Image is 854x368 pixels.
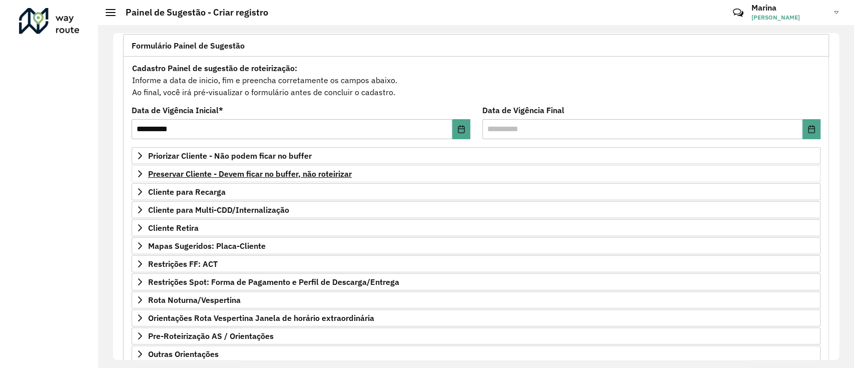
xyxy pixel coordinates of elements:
[148,260,218,268] span: Restrições FF: ACT
[148,332,274,340] span: Pre-Roteirização AS / Orientações
[132,62,820,99] div: Informe a data de inicio, fim e preencha corretamente os campos abaixo. Ao final, você irá pré-vi...
[148,314,374,322] span: Orientações Rota Vespertina Janela de horário extraordinária
[751,3,826,13] h3: Marina
[132,183,820,200] a: Cliente para Recarga
[132,104,223,116] label: Data de Vigência Inicial
[751,13,826,22] span: [PERSON_NAME]
[482,104,564,116] label: Data de Vigência Final
[132,309,820,326] a: Orientações Rota Vespertina Janela de horário extraordinária
[148,170,352,178] span: Preservar Cliente - Devem ficar no buffer, não roteirizar
[148,152,312,160] span: Priorizar Cliente - Não podem ficar no buffer
[132,165,820,182] a: Preservar Cliente - Devem ficar no buffer, não roteirizar
[132,255,820,272] a: Restrições FF: ACT
[452,119,470,139] button: Choose Date
[132,147,820,164] a: Priorizar Cliente - Não podem ficar no buffer
[148,242,266,250] span: Mapas Sugeridos: Placa-Cliente
[148,206,289,214] span: Cliente para Multi-CDD/Internalização
[132,345,820,362] a: Outras Orientações
[148,188,226,196] span: Cliente para Recarga
[148,278,399,286] span: Restrições Spot: Forma de Pagamento e Perfil de Descarga/Entrega
[148,296,241,304] span: Rota Noturna/Vespertina
[802,119,820,139] button: Choose Date
[132,42,245,50] span: Formulário Painel de Sugestão
[132,327,820,344] a: Pre-Roteirização AS / Orientações
[727,2,749,24] a: Contato Rápido
[132,237,820,254] a: Mapas Sugeridos: Placa-Cliente
[132,291,820,308] a: Rota Noturna/Vespertina
[132,201,820,218] a: Cliente para Multi-CDD/Internalização
[132,273,820,290] a: Restrições Spot: Forma de Pagamento e Perfil de Descarga/Entrega
[148,224,199,232] span: Cliente Retira
[132,63,297,73] strong: Cadastro Painel de sugestão de roteirização:
[148,350,219,358] span: Outras Orientações
[132,219,820,236] a: Cliente Retira
[116,7,268,18] h2: Painel de Sugestão - Criar registro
